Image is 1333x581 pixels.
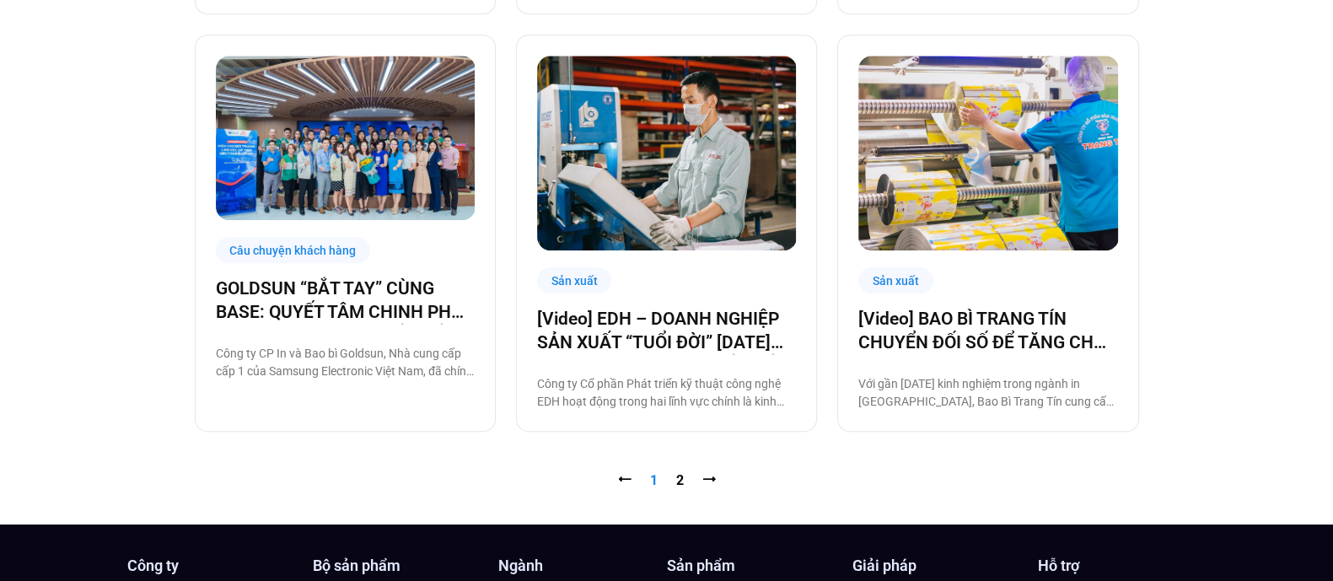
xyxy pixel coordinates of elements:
[537,56,797,250] img: Doanh-nghiep-san-xua-edh-chuyen-doi-so-cung-base
[537,375,796,411] p: Công ty Cổ phần Phát triển kỹ thuật công nghệ EDH hoạt động trong hai lĩnh vực chính là kinh doan...
[667,558,836,573] h4: Sản phẩm
[676,472,684,488] a: 2
[216,237,371,263] div: Câu chuyện khách hàng
[858,267,933,293] div: Sản xuất
[852,558,1021,573] h4: Giải pháp
[1038,558,1207,573] h4: Hỗ trợ
[650,472,658,488] span: 1
[216,345,475,380] p: Công ty CP In và Bao bì Goldsun, Nhà cung cấp cấp 1 của Samsung Electronic Việt Nam, đã chính thứ...
[537,307,796,354] a: [Video] EDH – DOANH NGHIỆP SẢN XUẤT “TUỔI ĐỜI” [DATE] VÀ CÂU CHUYỆN CHUYỂN ĐỔI SỐ CÙNG [DOMAIN_NAME]
[216,56,475,220] a: Số hóa các quy trình làm việc cùng Base.vn là một bước trung gian cực kỳ quan trọng để Goldsun xâ...
[216,277,475,324] a: GOLDSUN “BẮT TAY” CÙNG BASE: QUYẾT TÂM CHINH PHỤC CHẶNG ĐƯỜNG CHUYỂN ĐỔI SỐ TOÀN DIỆN
[537,267,612,293] div: Sản xuất
[858,307,1117,354] a: [Video] BAO BÌ TRANG TÍN CHUYỂN ĐỐI SỐ ĐỂ TĂNG CHẤT LƯỢNG, GIẢM CHI PHÍ
[195,471,1139,491] nav: Pagination
[313,558,481,573] h4: Bộ sản phẩm
[618,472,632,488] span: ⭠
[537,56,796,250] a: Doanh-nghiep-san-xua-edh-chuyen-doi-so-cung-base
[498,558,667,573] h4: Ngành
[216,56,476,220] img: Số hóa các quy trình làm việc cùng Base.vn là một bước trung gian cực kỳ quan trọng để Goldsun xâ...
[127,558,296,573] h4: Công ty
[858,375,1117,411] p: Với gần [DATE] kinh nghiệm trong ngành in [GEOGRAPHIC_DATA], Bao Bì Trang Tín cung cấp tất cả các...
[702,472,716,488] a: ⭢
